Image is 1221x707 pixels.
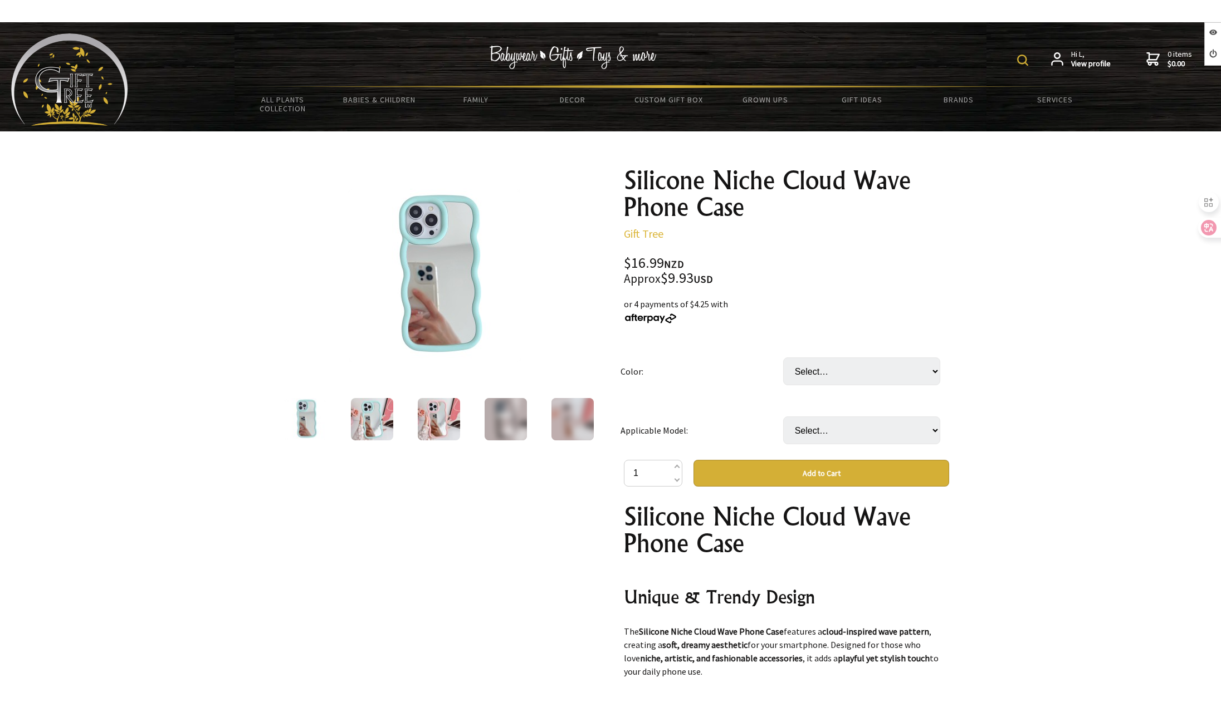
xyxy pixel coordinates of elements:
[331,88,427,111] a: Babies & Children
[1071,59,1111,69] strong: View profile
[624,503,949,557] h1: Silicone Niche Cloud Wave Phone Case
[624,227,663,240] a: Gift Tree
[1146,50,1192,69] a: 0 items$0.00
[624,625,949,678] p: The features a , creating a for your smartphone. Designed for those who love , it adds a to your ...
[693,460,949,487] button: Add to Cart
[693,273,713,286] span: USD
[910,88,1007,111] a: Brands
[624,297,949,324] div: or 4 payments of $4.25 with
[662,639,748,650] strong: soft, dreamy aesthetic
[814,88,910,111] a: Gift Ideas
[485,398,527,440] img: Silicone Niche Cloud Wave Phone Case
[624,167,949,220] h1: Silicone Niche Cloud Wave Phone Case
[351,398,393,440] img: Silicone Niche Cloud Wave Phone Case
[1168,49,1192,69] span: 0 items
[640,652,803,664] strong: niche, artistic, and fashionable accessories
[822,626,929,637] strong: cloud-inspired wave pattern
[621,342,783,401] td: Color:
[1017,55,1028,66] img: product search
[1051,50,1111,69] a: Hi L,View profile
[624,313,677,323] img: Afterpay
[524,88,621,111] a: Decor
[1071,50,1111,69] span: Hi L,
[284,398,326,440] img: Silicone Niche Cloud Wave Phone Case
[551,398,594,440] img: Silicone Niche Cloud Wave Phone Case
[717,88,814,111] a: Grown Ups
[348,189,521,362] img: Silicone Niche Cloud Wave Phone Case
[624,583,949,610] h2: Unique & Trendy Design
[418,398,460,440] img: Silicone Niche Cloud Wave Phone Case
[428,88,524,111] a: Family
[621,401,783,460] td: Applicable Model:
[624,271,661,286] small: Approx
[489,46,656,69] img: Babywear - Gifts - Toys & more
[624,256,949,286] div: $16.99 $9.93
[235,88,331,120] a: All Plants Collection
[621,88,717,111] a: Custom Gift Box
[838,652,930,664] strong: playful yet stylish touch
[11,33,128,126] img: Babyware - Gifts - Toys and more...
[1007,88,1103,111] a: Services
[639,626,784,637] strong: Silicone Niche Cloud Wave Phone Case
[1168,59,1192,69] strong: $0.00
[664,258,684,271] span: NZD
